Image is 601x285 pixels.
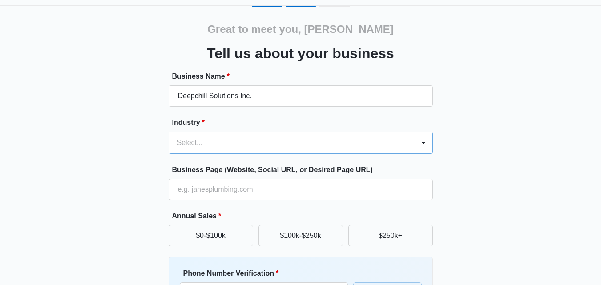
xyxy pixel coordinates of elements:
[172,71,436,82] label: Business Name
[172,117,436,128] label: Industry
[348,225,433,246] button: $250k+
[183,268,351,279] label: Phone Number Verification
[169,225,253,246] button: $0-$100k
[207,21,394,37] h2: Great to meet you, [PERSON_NAME]
[169,179,433,200] input: e.g. janesplumbing.com
[172,165,436,175] label: Business Page (Website, Social URL, or Desired Page URL)
[172,211,436,221] label: Annual Sales
[207,43,394,64] h3: Tell us about your business
[169,85,433,107] input: e.g. Jane's Plumbing
[258,225,343,246] button: $100k-$250k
